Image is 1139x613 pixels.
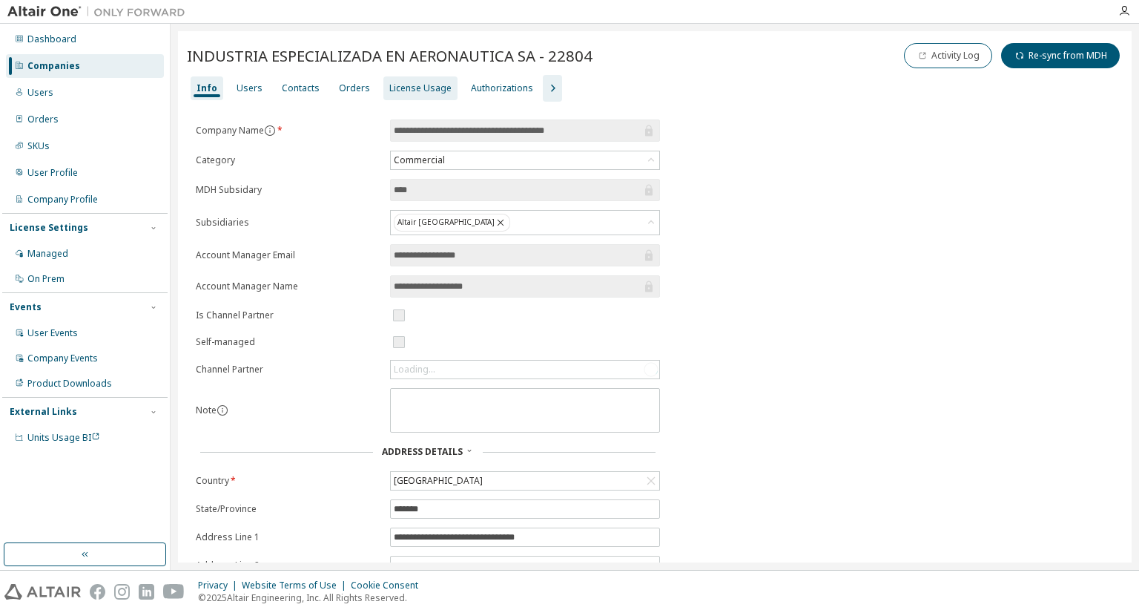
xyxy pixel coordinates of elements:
div: Orders [27,114,59,125]
div: License Settings [10,222,88,234]
div: Users [237,82,263,94]
div: External Links [10,406,77,418]
label: Channel Partner [196,364,381,376]
label: Account Manager Name [196,281,381,292]
div: Commercial [392,152,447,168]
div: Dashboard [27,33,76,45]
img: altair_logo.svg [4,584,81,600]
label: Company Name [196,125,381,137]
label: Address Line 1 [196,531,381,543]
div: Company Profile [27,194,98,206]
div: Companies [27,60,80,72]
div: [GEOGRAPHIC_DATA] [392,473,485,489]
div: SKUs [27,140,50,152]
label: Address Line 2 [196,560,381,571]
div: User Profile [27,167,78,179]
label: State/Province [196,503,381,515]
div: Contacts [282,82,320,94]
div: Altair [GEOGRAPHIC_DATA] [394,214,510,232]
p: © 2025 Altair Engineering, Inc. All Rights Reserved. [198,591,427,604]
img: youtube.svg [163,584,185,600]
label: Account Manager Email [196,249,381,261]
label: MDH Subsidary [196,184,381,196]
div: License Usage [389,82,452,94]
div: Managed [27,248,68,260]
button: Activity Log [904,43,992,68]
div: Privacy [198,580,242,591]
div: On Prem [27,273,65,285]
label: Category [196,154,381,166]
div: Authorizations [471,82,533,94]
div: Orders [339,82,370,94]
label: Country [196,475,381,487]
div: Users [27,87,53,99]
label: Note [196,404,217,416]
div: [GEOGRAPHIC_DATA] [391,472,659,490]
div: Events [10,301,42,313]
img: Altair One [7,4,193,19]
div: Company Events [27,353,98,364]
div: User Events [27,327,78,339]
img: linkedin.svg [139,584,154,600]
span: Address Details [382,445,463,458]
label: Subsidiaries [196,217,381,229]
button: information [217,404,228,416]
button: information [264,125,276,137]
label: Self-managed [196,336,381,348]
div: Commercial [391,151,659,169]
div: Info [197,82,217,94]
span: Units Usage BI [27,431,100,444]
label: Is Channel Partner [196,309,381,321]
div: Loading... [394,364,435,376]
div: Cookie Consent [351,580,427,591]
span: INDUSTRIA ESPECIALIZADA EN AERONAUTICA SA - 22804 [187,45,592,66]
div: Altair [GEOGRAPHIC_DATA] [391,211,659,235]
div: Loading... [391,361,659,378]
div: Website Terms of Use [242,580,351,591]
img: facebook.svg [90,584,105,600]
div: Product Downloads [27,378,112,390]
button: Re-sync from MDH [1001,43,1120,68]
img: instagram.svg [114,584,130,600]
